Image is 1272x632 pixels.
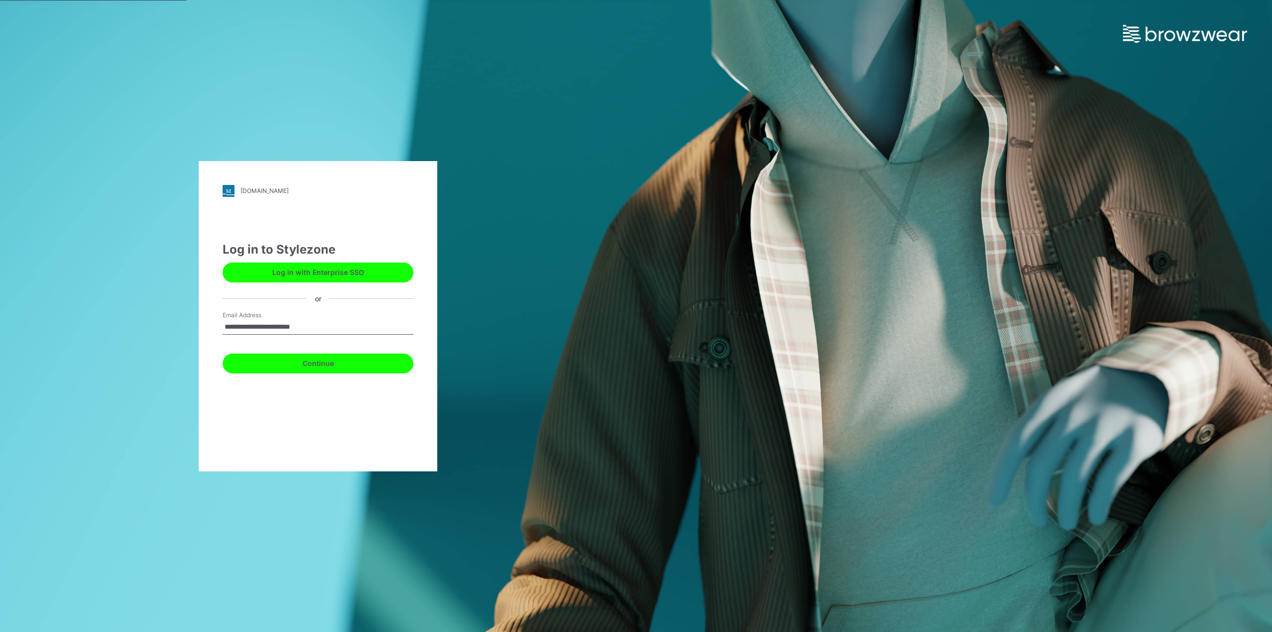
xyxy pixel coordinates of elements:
img: stylezone-logo.562084cfcfab977791bfbf7441f1a819.svg [223,185,235,197]
button: Continue [223,354,413,373]
div: [DOMAIN_NAME] [240,187,289,194]
img: browzwear-logo.e42bd6dac1945053ebaf764b6aa21510.svg [1123,25,1247,43]
label: Email Address [223,311,292,320]
div: Log in to Stylezone [223,241,413,259]
button: Log in with Enterprise SSO [223,263,413,282]
a: [DOMAIN_NAME] [223,185,413,197]
div: or [307,293,329,304]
